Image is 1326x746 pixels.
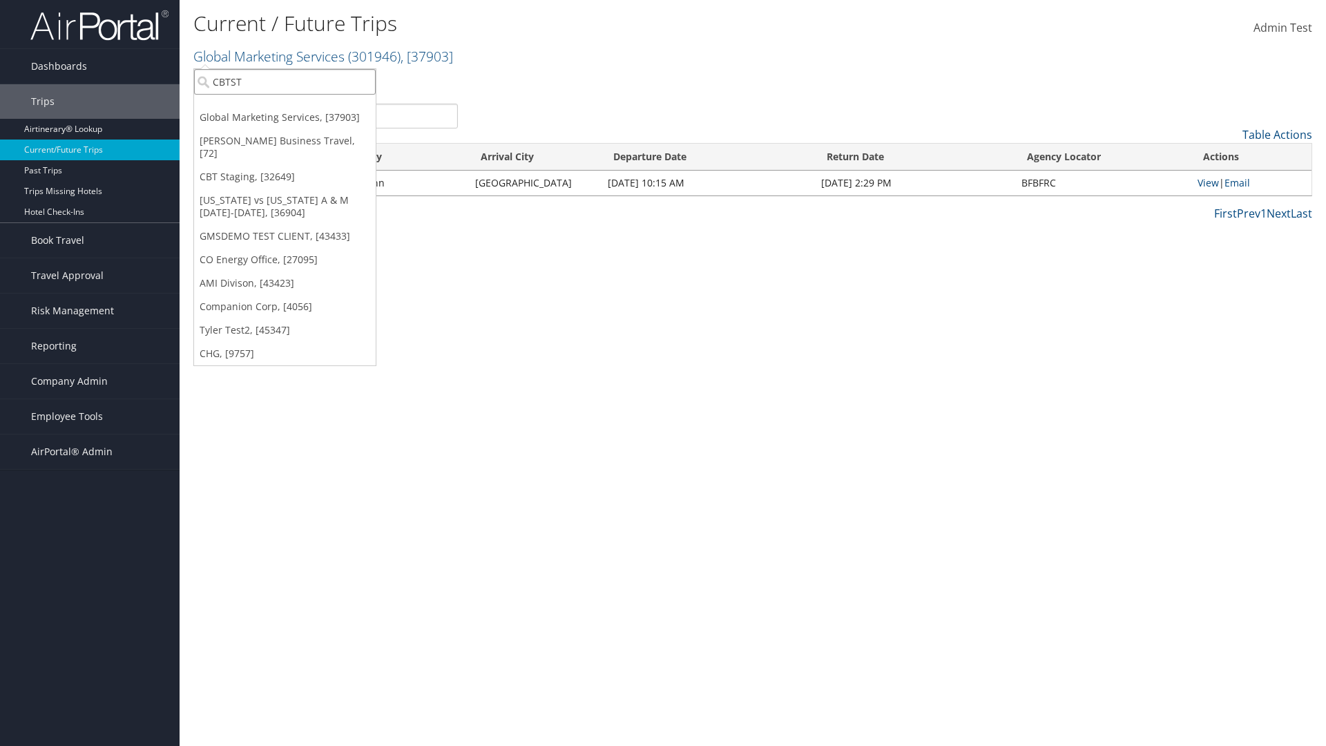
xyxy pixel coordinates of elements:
[31,258,104,293] span: Travel Approval
[194,129,376,165] a: [PERSON_NAME] Business Travel, [72]
[194,165,376,189] a: CBT Staging, [32649]
[1242,127,1312,142] a: Table Actions
[1224,176,1250,189] a: Email
[1260,206,1267,221] a: 1
[30,9,169,41] img: airportal-logo.png
[1253,20,1312,35] span: Admin Test
[348,47,401,66] span: ( 301946 )
[193,73,939,90] p: Filter:
[468,171,601,195] td: [GEOGRAPHIC_DATA]
[31,399,103,434] span: Employee Tools
[601,144,814,171] th: Departure Date: activate to sort column descending
[194,295,376,318] a: Companion Corp, [4056]
[31,223,84,258] span: Book Travel
[31,84,55,119] span: Trips
[193,9,939,38] h1: Current / Future Trips
[31,49,87,84] span: Dashboards
[31,294,114,328] span: Risk Management
[1291,206,1312,221] a: Last
[1191,171,1311,195] td: |
[194,224,376,248] a: GMSDEMO TEST CLIENT, [43433]
[31,434,113,469] span: AirPortal® Admin
[194,248,376,271] a: CO Energy Office, [27095]
[300,171,468,195] td: [US_STATE] Penn
[401,47,453,66] span: , [ 37903 ]
[1015,171,1191,195] td: BFBFRC
[601,171,814,195] td: [DATE] 10:15 AM
[194,189,376,224] a: [US_STATE] vs [US_STATE] A & M [DATE]-[DATE], [36904]
[194,342,376,365] a: CHG, [9757]
[1214,206,1237,221] a: First
[194,106,376,129] a: Global Marketing Services, [37903]
[1253,7,1312,50] a: Admin Test
[468,144,601,171] th: Arrival City: activate to sort column ascending
[1237,206,1260,221] a: Prev
[300,144,468,171] th: Departure City: activate to sort column ascending
[31,364,108,399] span: Company Admin
[1015,144,1191,171] th: Agency Locator: activate to sort column ascending
[194,318,376,342] a: Tyler Test2, [45347]
[31,329,77,363] span: Reporting
[1191,144,1311,171] th: Actions
[814,171,1015,195] td: [DATE] 2:29 PM
[1198,176,1219,189] a: View
[814,144,1015,171] th: Return Date: activate to sort column ascending
[1267,206,1291,221] a: Next
[193,47,453,66] a: Global Marketing Services
[194,271,376,295] a: AMI Divison, [43423]
[194,69,376,95] input: Search Accounts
